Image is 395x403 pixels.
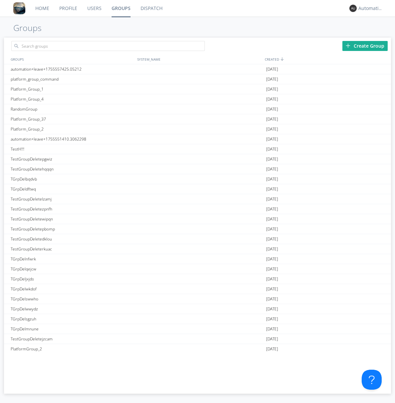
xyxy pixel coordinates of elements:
[362,370,382,390] iframe: Toggle Customer Support
[4,184,391,194] a: TGrpDeldftwq[DATE]
[9,344,136,354] div: PlatformGroup_2
[4,334,391,344] a: TestGroupDeletejzcam[DATE]
[9,254,136,264] div: TGrpDelnfwrk
[349,5,357,12] img: 373638.png
[4,314,391,324] a: TGrpDelsgzuh[DATE]
[9,324,136,334] div: TGrpDelmnune
[358,5,383,12] div: Automation+0004
[266,314,278,324] span: [DATE]
[266,204,278,214] span: [DATE]
[4,114,391,124] a: Platform_Group_37[DATE]
[266,344,278,354] span: [DATE]
[4,284,391,294] a: TGrpDelwkdof[DATE]
[263,54,391,64] div: CREATED
[266,304,278,314] span: [DATE]
[266,184,278,194] span: [DATE]
[9,104,136,114] div: RandomGroup
[4,94,391,104] a: Platform_Group_4[DATE]
[266,224,278,234] span: [DATE]
[9,314,136,324] div: TGrpDelsgzuh
[266,294,278,304] span: [DATE]
[9,154,136,164] div: TestGroupDeletepgwiz
[4,194,391,204] a: TestGroupDeletelzamj[DATE]
[266,234,278,244] span: [DATE]
[9,164,136,174] div: TestGroupDeletehqqqn
[9,334,136,344] div: TestGroupDeletejzcam
[266,254,278,264] span: [DATE]
[266,274,278,284] span: [DATE]
[266,94,278,104] span: [DATE]
[4,64,391,74] a: automation+leave+1755557425.05212[DATE]
[9,94,136,104] div: Platform_Group_4
[266,154,278,164] span: [DATE]
[9,214,136,224] div: TestGroupDeletewipqn
[4,294,391,304] a: TGrpDelswwho[DATE]
[4,344,391,354] a: PlatformGroup_2[DATE]
[9,124,136,134] div: Platform_Group_2
[4,144,391,154] a: TestH!!![DATE]
[266,64,278,74] span: [DATE]
[266,244,278,254] span: [DATE]
[4,154,391,164] a: TestGroupDeletepgwiz[DATE]
[9,54,134,64] div: GROUPS
[9,274,136,284] div: TGrpDeljxjds
[4,104,391,114] a: RandomGroup[DATE]
[266,214,278,224] span: [DATE]
[266,324,278,334] span: [DATE]
[266,74,278,84] span: [DATE]
[266,334,278,344] span: [DATE]
[9,194,136,204] div: TestGroupDeletelzamj
[4,244,391,254] a: TestGroupDeleterkuac[DATE]
[9,84,136,94] div: Platform_Group_1
[266,264,278,274] span: [DATE]
[4,84,391,94] a: Platform_Group_1[DATE]
[346,43,350,48] img: plus.svg
[9,264,136,274] div: TGrpDelqejcw
[266,84,278,94] span: [DATE]
[4,324,391,334] a: TGrpDelmnune[DATE]
[13,23,395,33] h1: Groups
[266,134,278,144] span: [DATE]
[4,264,391,274] a: TGrpDelqejcw[DATE]
[4,234,391,244] a: TestGroupDeletedklou[DATE]
[9,64,136,74] div: automation+leave+1755557425.05212
[4,214,391,224] a: TestGroupDeletewipqn[DATE]
[4,174,391,184] a: TGrpDelbqdvb[DATE]
[266,114,278,124] span: [DATE]
[266,174,278,184] span: [DATE]
[4,274,391,284] a: TGrpDeljxjds[DATE]
[9,144,136,154] div: TestH!!!
[9,134,136,144] div: automation+leave+1755551410.3062298
[9,284,136,294] div: TGrpDelwkdof
[266,164,278,174] span: [DATE]
[9,244,136,254] div: TestGroupDeleterkuac
[9,204,136,214] div: TestGroupDeletezpnfh
[9,184,136,194] div: TGrpDeldftwq
[266,284,278,294] span: [DATE]
[342,41,388,51] div: Create Group
[4,224,391,234] a: TestGroupDeletepbomp[DATE]
[266,194,278,204] span: [DATE]
[9,294,136,304] div: TGrpDelswwho
[4,304,391,314] a: TGrpDelwwydz[DATE]
[4,134,391,144] a: automation+leave+1755551410.3062298[DATE]
[9,174,136,184] div: TGrpDelbqdvb
[4,254,391,264] a: TGrpDelnfwrk[DATE]
[4,74,391,84] a: platform_group_command[DATE]
[9,74,136,84] div: platform_group_command
[266,104,278,114] span: [DATE]
[4,204,391,214] a: TestGroupDeletezpnfh[DATE]
[13,2,25,14] img: 8ff700cf5bab4eb8a436322861af2272
[4,164,391,174] a: TestGroupDeletehqqqn[DATE]
[9,114,136,124] div: Platform_Group_37
[9,234,136,244] div: TestGroupDeletedklou
[136,54,263,64] div: SYSTEM_NAME
[11,41,205,51] input: Search groups
[266,124,278,134] span: [DATE]
[9,224,136,234] div: TestGroupDeletepbomp
[266,144,278,154] span: [DATE]
[9,304,136,314] div: TGrpDelwwydz
[4,124,391,134] a: Platform_Group_2[DATE]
